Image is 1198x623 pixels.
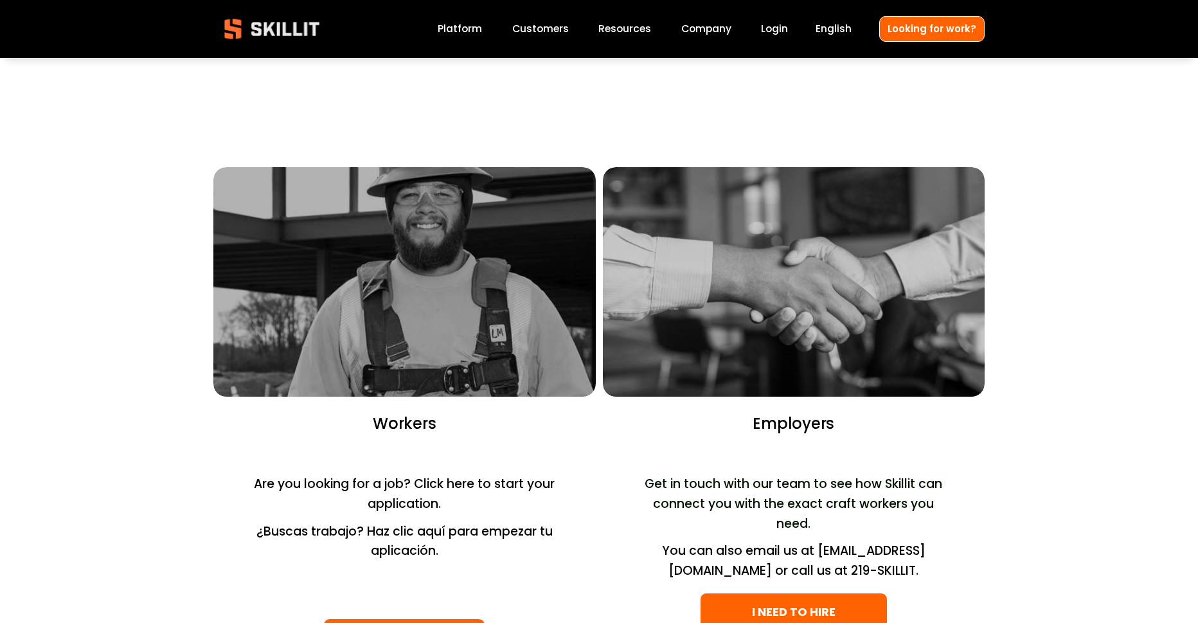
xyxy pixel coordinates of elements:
a: Platform [438,21,482,38]
a: folder dropdown [598,21,651,38]
span: Employers [753,413,834,434]
span: ¿Buscas trabajo? Haz clic aquí para empezar tu aplicación. [256,523,556,560]
span: Get in touch with our team to see how Skillit can connect you with the exact craft workers you need. [645,475,945,532]
span: English [816,21,852,36]
a: Login [761,21,788,38]
a: Customers [512,21,569,38]
div: language picker [816,21,852,38]
span: You can also email us at [EMAIL_ADDRESS][DOMAIN_NAME] or call us at 219-SKILLIT. [662,542,925,579]
span: Workers [373,413,436,434]
a: Company [681,21,731,38]
a: Looking for work? [879,16,985,41]
span: Resources [598,21,651,36]
span: Are you looking for a job? Click here to start your application. [254,475,558,512]
img: Skillit [213,10,330,48]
